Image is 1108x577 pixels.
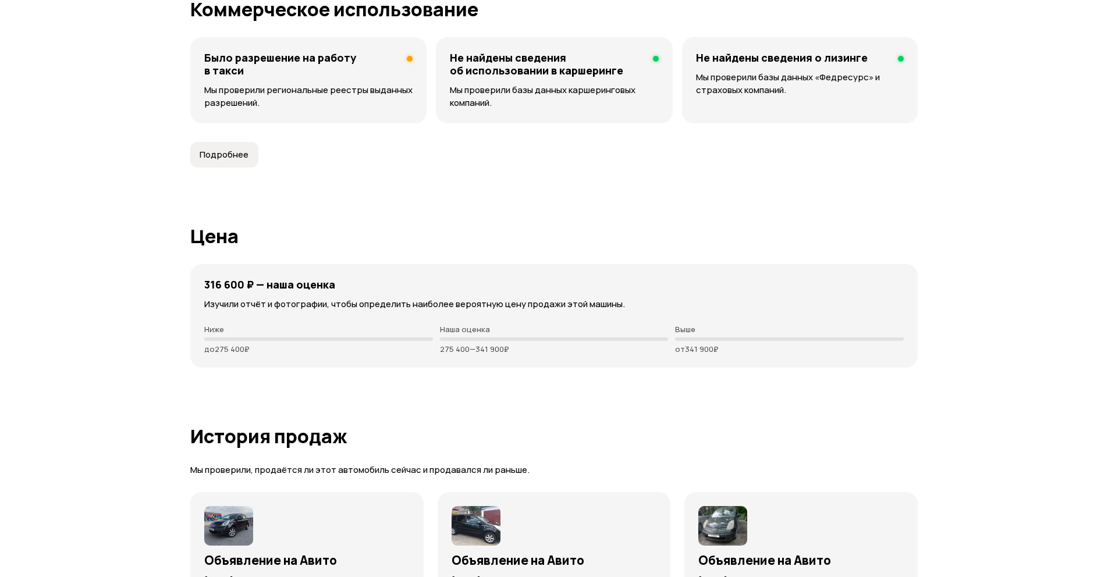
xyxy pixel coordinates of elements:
p: Ниже [204,325,433,334]
h4: Не найдены сведения о лизинге [696,51,868,64]
p: 275 400 — 341 900 ₽ [440,344,669,354]
h3: Объявление на Авито [204,553,410,568]
h4: 316 600 ₽ — наша оценка [204,278,335,291]
p: от 341 900 ₽ [675,344,904,354]
p: Мы проверили базы данных «Федресурс» и страховых компаний. [696,71,904,97]
p: Изучили отчёт и фотографии, чтобы определить наиболее вероятную цену продажи этой машины. [204,298,904,311]
h1: История продаж [190,426,918,447]
h3: Объявление на Авито [452,553,657,568]
p: Наша оценка [440,325,669,334]
p: Выше [675,325,904,334]
h3: Объявление на Авито [698,553,904,568]
p: до 275 400 ₽ [204,344,433,354]
p: Мы проверили базы данных каршеринговых компаний. [450,84,658,109]
h4: Не найдены сведения об использовании в каршеринге [450,51,643,77]
span: Подробнее [200,149,248,161]
p: Мы проверили, продаётся ли этот автомобиль сейчас и продавался ли раньше. [190,464,918,476]
h4: Было разрешение на работу в такси [204,51,397,77]
p: Мы проверили региональные реестры выданных разрешений. [204,84,413,109]
button: Подробнее [190,142,258,168]
h1: Цена [190,226,918,247]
